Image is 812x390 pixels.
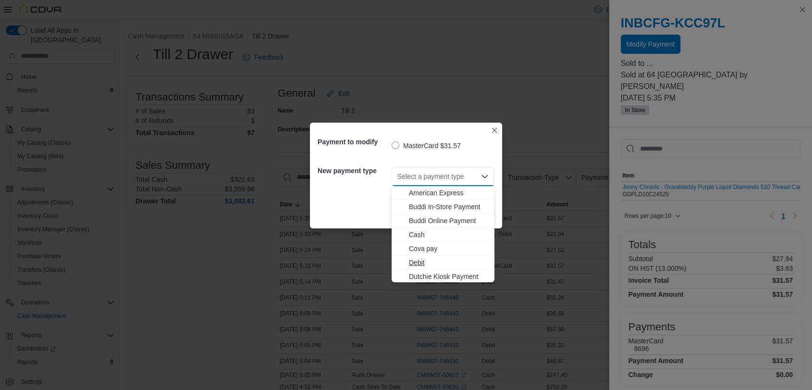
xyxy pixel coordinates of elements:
[392,140,461,151] label: MasterCard $31.57
[409,230,489,239] span: Cash
[481,173,489,180] button: Close list of options
[397,171,398,182] input: Accessible screen reader label
[489,125,500,136] button: Closes this modal window
[409,202,489,212] span: Buddi In-Store Payment
[409,216,489,226] span: Buddi Online Payment
[392,256,494,270] button: Debit
[392,186,494,200] button: American Express
[409,272,489,281] span: Dutchie Kiosk Payment
[409,244,489,253] span: Cova pay
[409,258,489,267] span: Debit
[392,200,494,214] button: Buddi In-Store Payment
[392,228,494,242] button: Cash
[392,214,494,228] button: Buddi Online Payment
[392,242,494,256] button: Cova pay
[392,270,494,284] button: Dutchie Kiosk Payment
[318,132,390,151] h5: Payment to modify
[318,161,390,180] h5: New payment type
[409,188,489,198] span: American Express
